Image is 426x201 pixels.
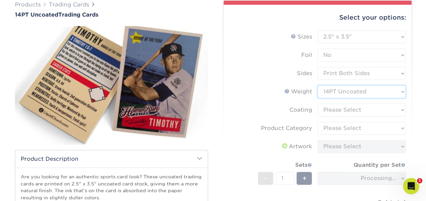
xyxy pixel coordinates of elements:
[15,1,41,8] a: Products
[229,5,406,30] div: Select your options:
[2,180,58,199] iframe: Google Customer Reviews
[417,178,422,183] span: 1
[49,1,89,8] a: Trading Cards
[15,12,58,18] span: 14PT Uncoated
[15,150,208,167] h2: Product Description
[15,19,208,152] img: 14PT Uncoated 01
[15,12,208,18] h1: Trading Cards
[403,178,419,194] iframe: Intercom live chat
[15,12,208,18] a: 14PT UncoatedTrading Cards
